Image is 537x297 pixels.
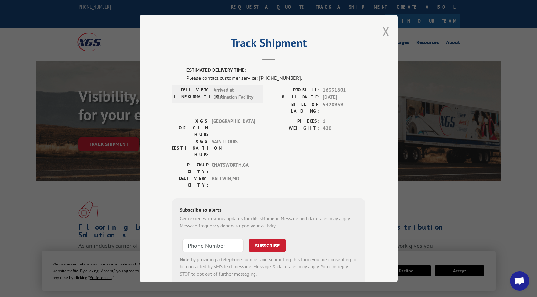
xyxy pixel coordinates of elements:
[383,23,390,40] button: Close modal
[269,118,320,125] label: PIECES:
[180,256,358,278] div: by providing a telephone number and submitting this form you are consenting to be contacted by SM...
[323,101,365,115] span: 5428959
[180,215,358,230] div: Get texted with status updates for this shipment. Message and data rates may apply. Message frequ...
[212,138,255,158] span: SAINT LOUIS
[172,162,208,175] label: PICKUP CITY:
[323,118,365,125] span: 1
[172,138,208,158] label: XGS DESTINATION HUB:
[510,271,529,291] div: Open chat
[186,74,365,82] div: Please contact customer service: [PHONE_NUMBER].
[249,239,286,252] button: SUBSCRIBE
[269,125,320,132] label: WEIGHT:
[212,175,255,189] span: BALLWIN , MO
[269,101,320,115] label: BILL OF LADING:
[323,125,365,132] span: 420
[174,87,210,101] label: DELIVERY INFORMATION:
[180,256,191,263] strong: Note:
[269,87,320,94] label: PROBILL:
[212,162,255,175] span: CHATSWORTH , GA
[172,38,365,51] h2: Track Shipment
[214,87,257,101] span: Arrived at Destination Facility
[172,175,208,189] label: DELIVERY CITY:
[186,67,365,74] label: ESTIMATED DELIVERY TIME:
[180,206,358,215] div: Subscribe to alerts
[323,87,365,94] span: 16331601
[212,118,255,138] span: [GEOGRAPHIC_DATA]
[172,118,208,138] label: XGS ORIGIN HUB:
[269,94,320,101] label: BILL DATE:
[323,94,365,101] span: [DATE]
[182,239,244,252] input: Phone Number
